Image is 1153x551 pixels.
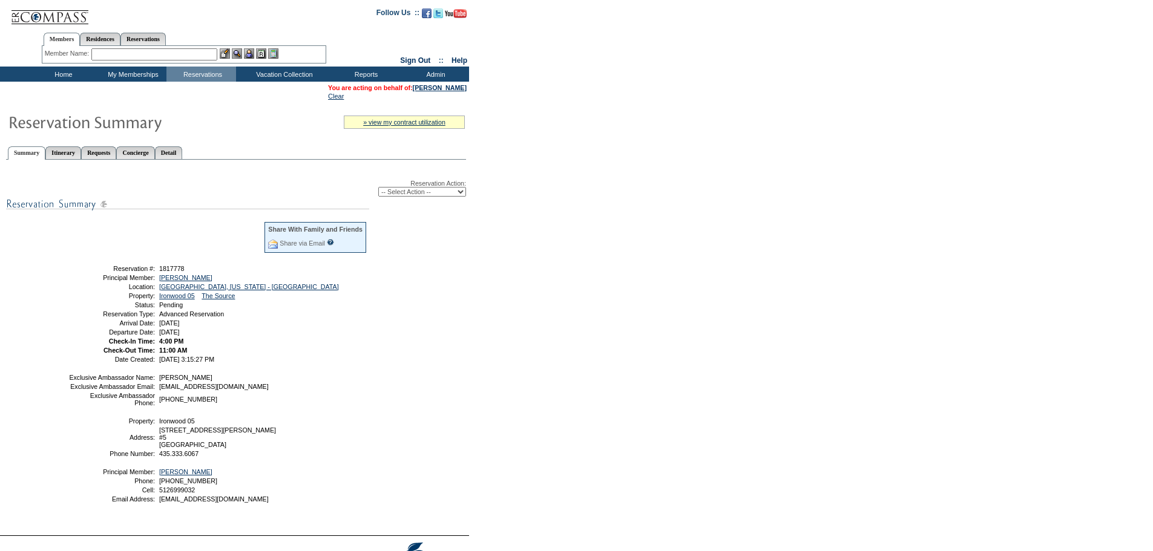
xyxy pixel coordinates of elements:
span: [DATE] 3:15:27 PM [159,356,214,363]
div: Reservation Action: [6,180,466,197]
a: [PERSON_NAME] [413,84,467,91]
a: [PERSON_NAME] [159,468,212,475]
a: Detail [155,146,183,159]
a: Itinerary [45,146,81,159]
img: Impersonate [244,48,254,59]
td: Departure Date: [68,328,155,336]
span: 11:00 AM [159,347,187,354]
a: Members [44,33,80,46]
td: Phone Number: [68,450,155,457]
a: [GEOGRAPHIC_DATA], [US_STATE] - [GEOGRAPHIC_DATA] [159,283,339,290]
a: Become our fan on Facebook [422,12,432,19]
span: Ironwood 05 [159,417,195,425]
td: Vacation Collection [236,67,330,82]
span: [DATE] [159,319,180,327]
td: Location: [68,283,155,290]
td: Property: [68,417,155,425]
td: Reservations [166,67,236,82]
a: [PERSON_NAME] [159,274,212,281]
img: Reservations [256,48,266,59]
img: subTtlResSummary.gif [6,197,369,212]
a: Concierge [116,146,154,159]
span: [STREET_ADDRESS][PERSON_NAME] #5 [GEOGRAPHIC_DATA] [159,426,276,448]
span: [PHONE_NUMBER] [159,396,217,403]
td: Admin [399,67,469,82]
span: You are acting on behalf of: [328,84,467,91]
img: Reservaton Summary [8,109,250,134]
td: Exclusive Ambassador Name: [68,374,155,381]
a: Reservations [120,33,166,45]
span: 5126999032 [159,486,195,494]
strong: Check-In Time: [109,337,155,345]
div: Share With Family and Friends [268,226,363,233]
td: Reservation #: [68,265,155,272]
span: [PERSON_NAME] [159,374,212,381]
td: Property: [68,292,155,299]
td: Exclusive Ambassador Email: [68,383,155,390]
span: Advanced Reservation [159,310,224,318]
img: View [232,48,242,59]
a: Requests [81,146,116,159]
input: What is this? [327,239,334,246]
img: Follow us on Twitter [433,8,443,18]
span: 1817778 [159,265,185,272]
span: 4:00 PM [159,337,183,345]
a: Ironwood 05 [159,292,195,299]
a: Subscribe to our YouTube Channel [445,12,467,19]
td: Date Created: [68,356,155,363]
span: [EMAIL_ADDRESS][DOMAIN_NAME] [159,383,269,390]
a: The Source [202,292,235,299]
td: Home [27,67,97,82]
td: Email Address: [68,495,155,503]
td: Reports [330,67,399,82]
td: Principal Member: [68,274,155,281]
span: 435.333.6067 [159,450,199,457]
span: [EMAIL_ADDRESS][DOMAIN_NAME] [159,495,269,503]
img: b_edit.gif [220,48,230,59]
img: b_calculator.gif [268,48,278,59]
strong: Check-Out Time: [103,347,155,354]
td: Cell: [68,486,155,494]
a: Sign Out [400,56,430,65]
td: Phone: [68,477,155,484]
img: Become our fan on Facebook [422,8,432,18]
td: Exclusive Ambassador Phone: [68,392,155,406]
a: Summary [8,146,45,160]
img: Subscribe to our YouTube Channel [445,9,467,18]
a: » view my contract utilization [363,119,445,126]
td: My Memberships [97,67,166,82]
a: Residences [80,33,120,45]
span: Pending [159,301,183,308]
td: Address: [68,426,155,448]
span: [DATE] [159,328,180,336]
td: Status: [68,301,155,308]
a: Help [452,56,467,65]
td: Principal Member: [68,468,155,475]
span: [PHONE_NUMBER] [159,477,217,484]
td: Follow Us :: [376,7,419,22]
td: Arrival Date: [68,319,155,327]
div: Member Name: [45,48,91,59]
span: :: [439,56,444,65]
a: Clear [328,93,344,100]
a: Follow us on Twitter [433,12,443,19]
td: Reservation Type: [68,310,155,318]
a: Share via Email [280,240,325,247]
